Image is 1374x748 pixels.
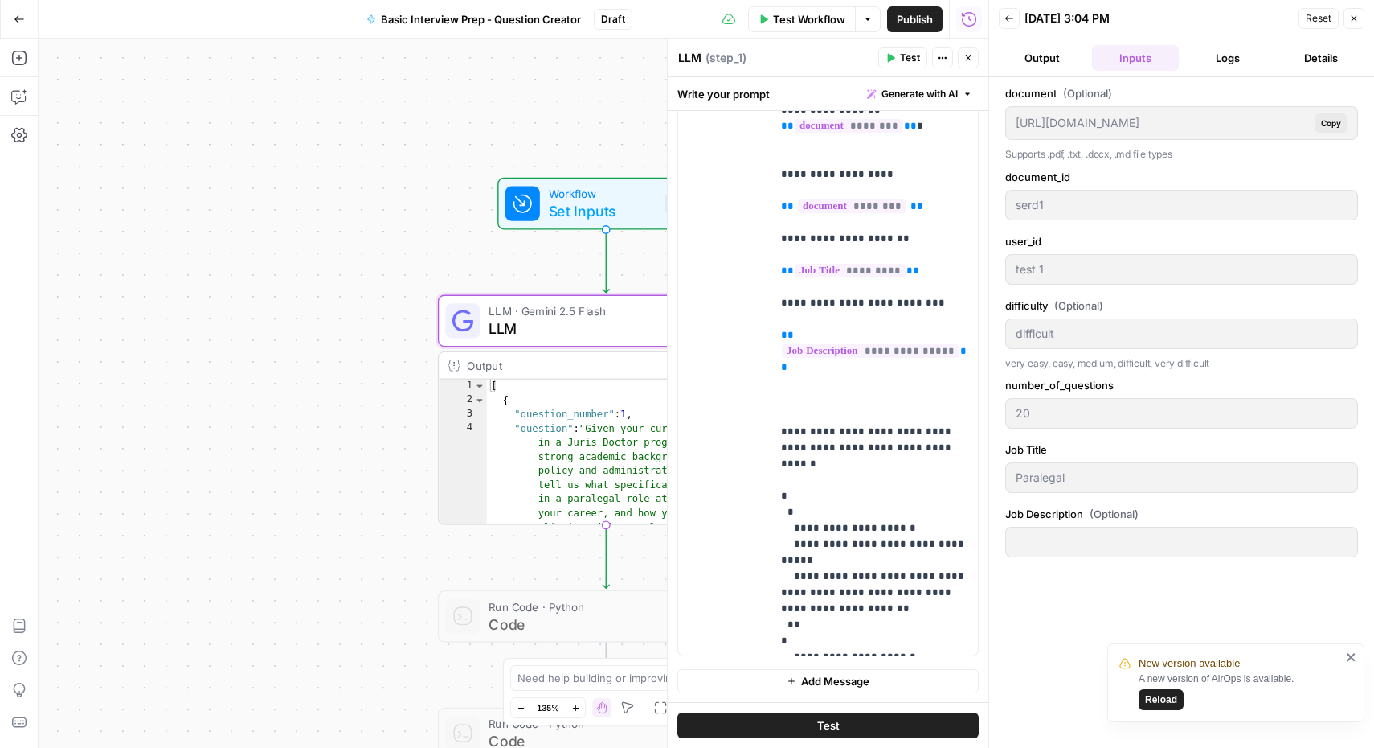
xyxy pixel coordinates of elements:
g: Edge from start to step_1 [603,229,609,292]
span: Test [817,717,840,734]
span: Test [900,51,920,65]
div: 2 [439,393,486,408]
button: Generate with AI [861,84,979,105]
p: Supports .pdf, .txt, .docx, .md file types [1005,146,1358,162]
span: (Optional) [1054,298,1103,314]
div: 3 [439,408,486,422]
button: Reset [1298,8,1339,29]
span: 135% [537,701,559,714]
span: Toggle code folding, rows 1 through 12 [473,380,485,394]
p: very easy, easy, medium, difficult, very difficult [1005,356,1358,372]
button: Test Workflow [748,6,855,32]
span: Reload [1145,693,1177,707]
span: Code [489,613,714,635]
span: ( step_1 ) [705,50,746,66]
span: Set Inputs [549,200,656,222]
div: WorkflowSet InputsInputs [438,178,775,230]
label: user_id [1005,233,1358,249]
button: close [1346,651,1357,664]
button: Test [878,47,927,68]
button: Copy [1315,113,1347,133]
span: Reset [1306,11,1331,26]
div: 1 [439,380,486,394]
span: (Optional) [1063,85,1112,101]
div: LLM · Gemini 2.5 FlashLLMStep 1Output[ { "question_number":1, "question":"Given your current enro... [438,295,775,525]
span: Add Message [801,673,869,689]
span: Test Workflow [773,11,845,27]
span: Basic Interview Prep - Question Creator [381,11,581,27]
label: number_of_questions [1005,377,1358,393]
div: Write your prompt [668,77,988,110]
input: 5, 10, 15, 20 [1016,405,1347,421]
span: LLM · Gemini 2.5 Flash [489,302,717,320]
div: Output [467,357,714,375]
button: Reload [1139,689,1184,710]
label: Job Description [1005,506,1358,522]
label: Job Title [1005,442,1358,458]
input: Insurance Sales [1016,470,1347,486]
div: Run Code · PythonCodeStep 7 [438,590,775,643]
button: Test [677,713,979,738]
div: 4 [439,422,486,549]
span: New version available [1139,656,1240,672]
span: Workflow [549,185,656,203]
span: LLM [489,318,717,339]
span: Publish [897,11,933,27]
textarea: LLM [678,50,701,66]
button: Add Message [677,669,979,693]
button: Logs [1185,45,1272,71]
span: Run Code · Python [489,715,714,733]
button: Publish [887,6,943,32]
button: Basic Interview Prep - Question Creator [357,6,591,32]
span: Draft [601,12,625,27]
label: document_id [1005,169,1358,185]
span: Copy [1321,117,1341,129]
button: Inputs [1092,45,1179,71]
span: Generate with AI [881,87,958,101]
span: Toggle code folding, rows 2 through 6 [473,393,485,408]
span: (Optional) [1090,506,1139,522]
label: document [1005,85,1358,101]
g: Edge from step_1 to step_7 [603,525,609,588]
div: A new version of AirOps is available. [1139,672,1341,710]
label: difficulty [1005,298,1358,314]
span: Run Code · Python [489,598,714,615]
button: Details [1278,45,1364,71]
button: Output [999,45,1086,71]
input: very easy, easy, medium, difficult, very difficult [1016,326,1347,342]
